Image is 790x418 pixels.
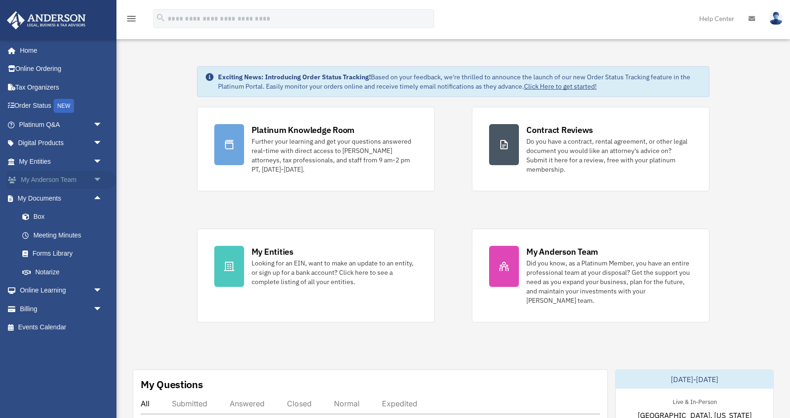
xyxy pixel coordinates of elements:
a: Digital Productsarrow_drop_down [7,134,116,153]
a: Forms Library [13,244,116,263]
span: arrow_drop_down [93,300,112,319]
a: My Documentsarrow_drop_up [7,189,116,208]
span: arrow_drop_down [93,171,112,190]
a: Box [13,208,116,226]
a: Home [7,41,112,60]
a: Notarize [13,263,116,281]
span: arrow_drop_down [93,281,112,300]
i: menu [126,13,137,24]
img: User Pic [769,12,783,25]
span: arrow_drop_up [93,189,112,208]
i: search [156,13,166,23]
span: arrow_drop_down [93,134,112,153]
a: Order StatusNEW [7,97,116,116]
img: Anderson Advisors Platinum Portal [4,11,89,29]
a: My Entitiesarrow_drop_down [7,152,116,171]
span: arrow_drop_down [93,115,112,134]
a: Meeting Minutes [13,226,116,244]
span: arrow_drop_down [93,152,112,171]
a: Billingarrow_drop_down [7,300,116,318]
a: Tax Organizers [7,78,116,97]
div: NEW [54,99,74,113]
a: Online Ordering [7,60,116,78]
a: menu [126,16,137,24]
a: Events Calendar [7,318,116,337]
a: Platinum Q&Aarrow_drop_down [7,115,116,134]
a: Online Learningarrow_drop_down [7,281,116,300]
a: My Anderson Teamarrow_drop_down [7,171,116,189]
